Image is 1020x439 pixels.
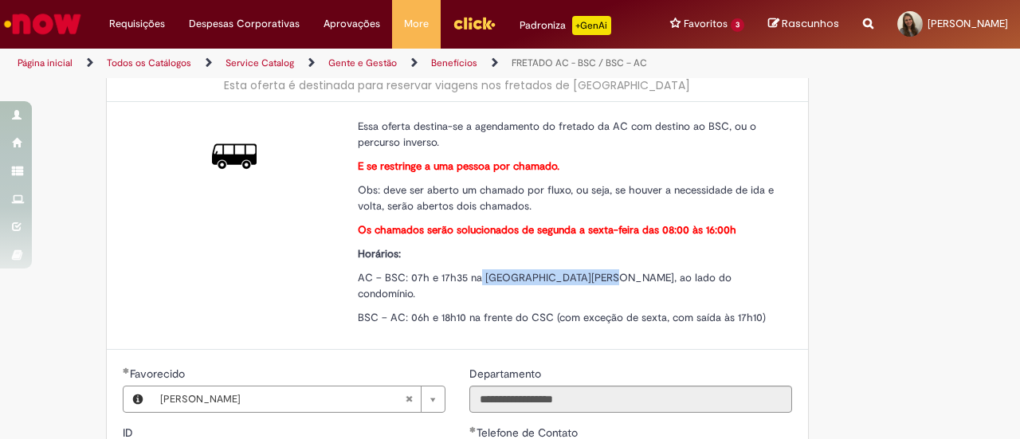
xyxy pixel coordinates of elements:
[107,57,191,69] a: Todos os Catálogos
[469,386,792,413] input: Departamento
[431,57,477,69] a: Benefícios
[324,16,380,32] span: Aprovações
[212,134,257,178] img: FRETADO AC - BSC / BSC – AC
[12,49,668,78] ul: Trilhas de página
[520,16,611,35] div: Padroniza
[768,17,839,32] a: Rascunhos
[358,247,401,261] strong: Horários:
[358,120,756,149] span: Essa oferta destina-se a agendamento do fretado da AC com destino ao BSC, ou o percurso inverso.
[123,367,130,374] span: Obrigatório Preenchido
[358,271,732,300] span: AC – BSC: 07h e 17h35 na [GEOGRAPHIC_DATA][PERSON_NAME], ao lado do condomínio.
[2,8,84,40] img: ServiceNow
[124,386,152,412] button: Favorecido, Visualizar este registro Bruna Salles Martins
[358,183,774,213] span: Obs: deve ser aberto um chamado por fluxo, ou seja, se houver a necessidade de ida e volta, serão...
[160,386,405,412] span: [PERSON_NAME]
[782,16,839,31] span: Rascunhos
[469,426,477,433] span: Obrigatório Preenchido
[18,57,73,69] a: Página inicial
[109,16,165,32] span: Requisições
[404,16,429,32] span: More
[358,311,766,324] span: BSC – AC: 06h e 18h10 na frente do CSC (com exceção de sexta, com saída às 17h10)
[928,17,1008,30] span: [PERSON_NAME]
[684,16,728,32] span: Favoritos
[731,18,744,32] span: 3
[453,11,496,35] img: click_logo_yellow_360x200.png
[328,57,397,69] a: Gente e Gestão
[189,16,300,32] span: Despesas Corporativas
[358,223,736,237] strong: Os chamados serão solucionados de segunda a sexta-feira das 08:00 às 16:00h
[397,386,421,412] abbr: Limpar campo Favorecido
[469,366,544,381] span: Somente leitura - Departamento
[226,57,294,69] a: Service Catalog
[152,386,445,412] a: [PERSON_NAME]Limpar campo Favorecido
[572,16,611,35] p: +GenAi
[358,159,559,173] strong: E se restringe a uma pessoa por chamado.
[130,366,188,381] span: Necessários - Favorecido
[512,57,647,69] a: FRETADO AC - BSC / BSC – AC
[123,77,792,93] div: Esta oferta é destinada para reservar viagens nos fretados de [GEOGRAPHIC_DATA]
[469,366,544,382] label: Somente leitura - Departamento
